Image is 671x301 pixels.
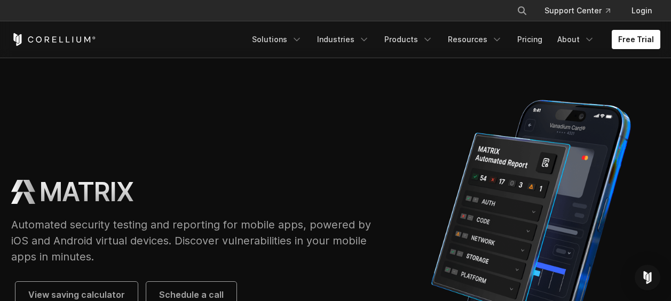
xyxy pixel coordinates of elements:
div: Navigation Menu [504,1,660,20]
a: Corellium Home [11,33,96,46]
p: Automated security testing and reporting for mobile apps, powered by iOS and Android virtual devi... [11,217,381,265]
img: MATRIX Logo [11,180,35,204]
h1: MATRIX [40,176,133,208]
a: About [551,30,601,49]
a: Free Trial [612,30,660,49]
div: Navigation Menu [246,30,660,49]
a: Pricing [511,30,549,49]
a: Login [623,1,660,20]
span: Schedule a call [159,288,224,301]
a: Resources [441,30,509,49]
button: Search [512,1,532,20]
a: Solutions [246,30,309,49]
a: Support Center [536,1,619,20]
a: Industries [311,30,376,49]
span: View saving calculator [28,288,125,301]
a: Products [378,30,439,49]
div: Open Intercom Messenger [635,265,660,290]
